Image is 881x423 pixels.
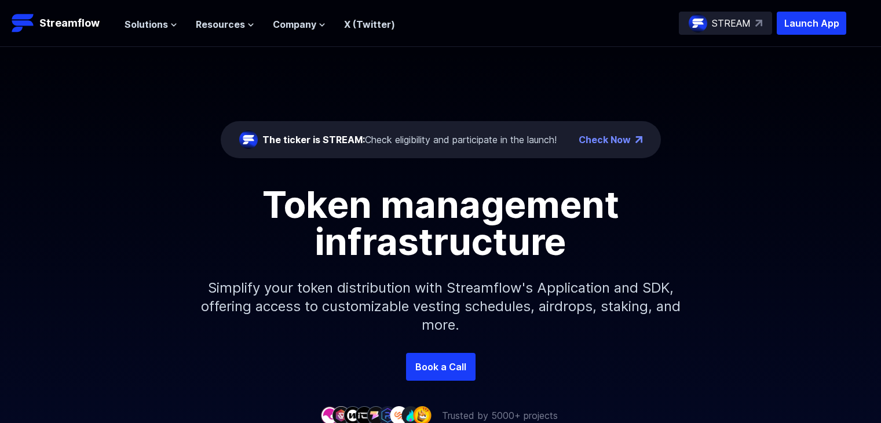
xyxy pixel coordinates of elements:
div: Check eligibility and participate in the launch! [262,133,557,147]
img: streamflow-logo-circle.png [689,14,707,32]
p: Trusted by 5000+ projects [442,409,558,422]
button: Company [273,17,326,31]
button: Resources [196,17,254,31]
img: Streamflow Logo [12,12,35,35]
button: Solutions [125,17,177,31]
img: top-right-arrow.png [635,136,642,143]
a: X (Twitter) [344,19,395,30]
span: Resources [196,17,245,31]
button: Launch App [777,12,846,35]
p: Streamflow [39,15,100,31]
span: Company [273,17,316,31]
a: Check Now [579,133,631,147]
span: Solutions [125,17,168,31]
img: top-right-arrow.svg [755,20,762,27]
span: The ticker is STREAM: [262,134,365,145]
a: Book a Call [406,353,476,381]
img: streamflow-logo-circle.png [239,130,258,149]
p: Simplify your token distribution with Streamflow's Application and SDK, offering access to custom... [192,260,690,353]
a: STREAM [679,12,772,35]
a: Streamflow [12,12,113,35]
p: STREAM [712,16,751,30]
h1: Token management infrastructure [180,186,701,260]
